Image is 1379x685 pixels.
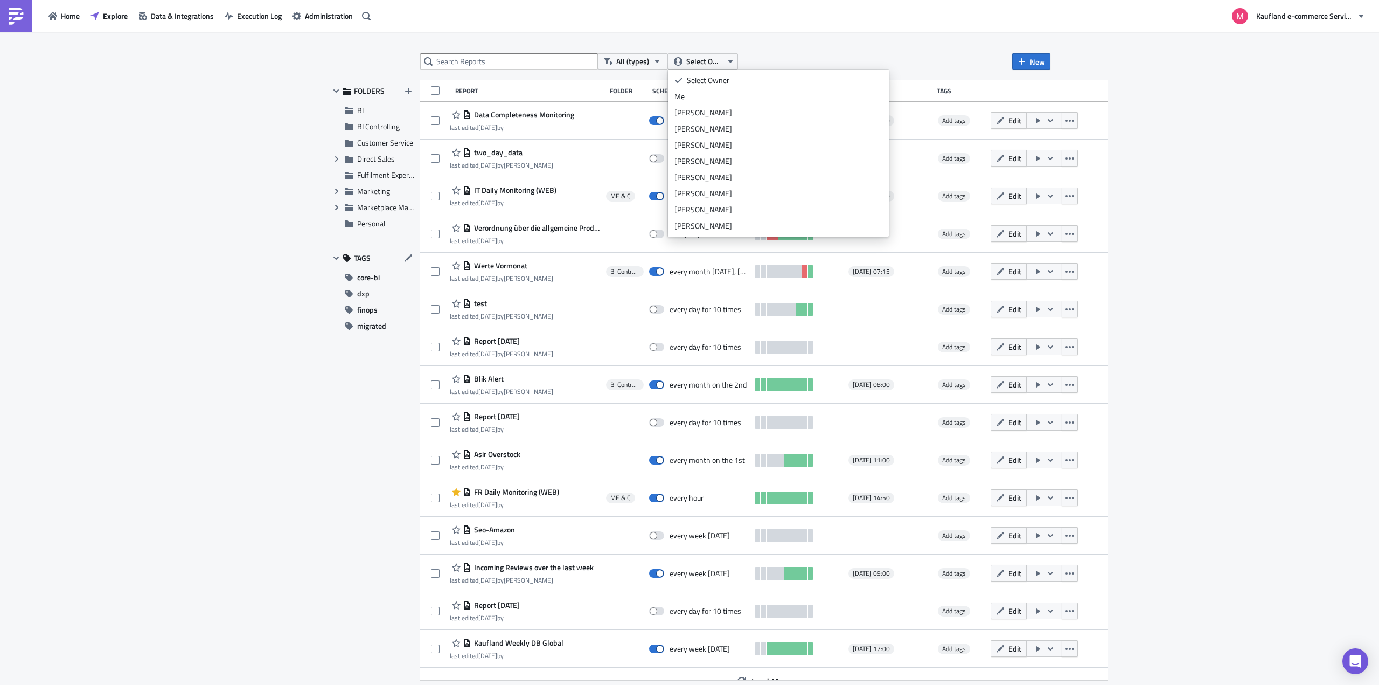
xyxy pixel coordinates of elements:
span: Add tags [942,153,966,163]
span: BI [357,105,364,116]
button: Edit [991,489,1027,506]
span: FR Daily Monitoring (WEB) [471,487,559,497]
div: every week on Monday [670,644,730,654]
time: 2025-08-12T08:40:34Z [478,575,497,585]
div: every month on the 1st [670,455,745,465]
time: 2025-08-20T11:38:11Z [478,462,497,472]
span: Add tags [942,530,966,541]
div: last edited by [450,199,556,207]
div: last edited by [PERSON_NAME] [450,350,553,358]
div: last edited by [450,501,559,509]
div: every month on the 2nd [670,380,747,390]
button: Edit [991,263,1027,280]
button: Kaufland e-commerce Services GmbH & Co. KG [1225,4,1371,28]
span: BI Controlling [610,380,639,389]
time: 2025-08-12T10:16:04Z [478,537,497,548]
div: last edited by [PERSON_NAME] [450,388,553,396]
span: Add tags [938,304,970,315]
span: IT Daily Monitoring (WEB) [471,185,556,195]
span: Add tags [942,266,966,276]
span: Add tags [938,493,970,503]
span: Add tags [938,455,970,466]
span: Blik Alert [471,374,504,384]
span: Select Owner [686,56,722,67]
span: Edit [1008,379,1021,390]
span: Add tags [942,417,966,427]
span: Add tags [942,379,966,390]
button: Edit [991,640,1027,657]
div: Select Owner [687,75,882,86]
span: ME & C [610,494,631,502]
div: [PERSON_NAME] [674,140,882,150]
button: Edit [991,376,1027,393]
span: Customer Service [357,137,413,148]
span: Add tags [942,342,966,352]
span: Seo-Amazon [471,525,515,535]
span: Werte Vormonat [471,261,527,271]
span: Report 2025-08-21 [471,412,520,421]
button: Edit [991,338,1027,355]
button: Edit [991,150,1027,167]
input: Search Reports [420,53,598,70]
span: Add tags [942,493,966,503]
button: Edit [991,452,1027,468]
div: last edited by [450,425,520,433]
div: every day for 10 times [670,342,741,352]
time: 2025-08-21T12:38:51Z [478,386,497,397]
span: Edit [1008,492,1021,503]
div: every week on Wednesday [670,531,730,541]
div: every month on Monday, Tuesday, Wednesday, Thursday, Friday, Saturday, Sunday [670,267,750,276]
div: Folder [610,87,647,95]
span: Edit [1008,228,1021,239]
time: 2025-08-21T08:13:05Z [478,424,497,434]
span: [DATE] 09:00 [853,569,890,578]
button: Explore [85,8,133,24]
div: [PERSON_NAME] [674,156,882,167]
time: 2025-08-26T09:07:23Z [478,651,497,661]
span: Add tags [942,304,966,314]
span: Asir Overstock [471,449,520,459]
span: New [1030,56,1045,67]
span: Personal [357,218,385,229]
div: [PERSON_NAME] [674,220,882,231]
span: [DATE] 17:00 [853,645,890,653]
span: Data & Integrations [151,10,214,22]
a: Administration [287,8,358,24]
button: dxp [329,286,417,302]
span: TAGS [354,253,371,263]
span: Edit [1008,417,1021,428]
span: Edit [1008,643,1021,654]
span: migrated [357,318,386,334]
div: Schedule [652,87,752,95]
span: test [471,299,487,308]
span: Marketplace Management [357,202,441,213]
div: last edited by [450,463,520,471]
span: Kaufland Weekly DB Global [471,638,563,648]
span: Add tags [942,455,966,465]
span: Explore [103,10,128,22]
span: BI Controlling [610,267,639,276]
time: 2025-08-27T12:33:36Z [478,349,497,359]
span: Report 2025-08-27 [471,336,520,346]
time: 2025-09-02T13:40:07Z [478,273,497,283]
span: Add tags [942,644,966,654]
time: 2025-08-11T14:21:27Z [478,613,497,623]
button: Edit [991,527,1027,544]
span: Administration [305,10,353,22]
span: Add tags [938,342,970,352]
span: [DATE] 11:00 [853,456,890,465]
button: Edit [991,603,1027,619]
div: Me [674,91,882,102]
div: every week on Monday [670,569,730,578]
time: 2025-09-03T17:09:23Z [478,160,497,170]
span: dxp [357,286,370,302]
span: Edit [1008,568,1021,579]
span: Edit [1008,303,1021,315]
span: Edit [1008,266,1021,277]
div: last edited by [PERSON_NAME] [450,576,594,584]
span: finops [357,302,378,318]
button: Home [43,8,85,24]
span: [DATE] 14:50 [853,494,890,502]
